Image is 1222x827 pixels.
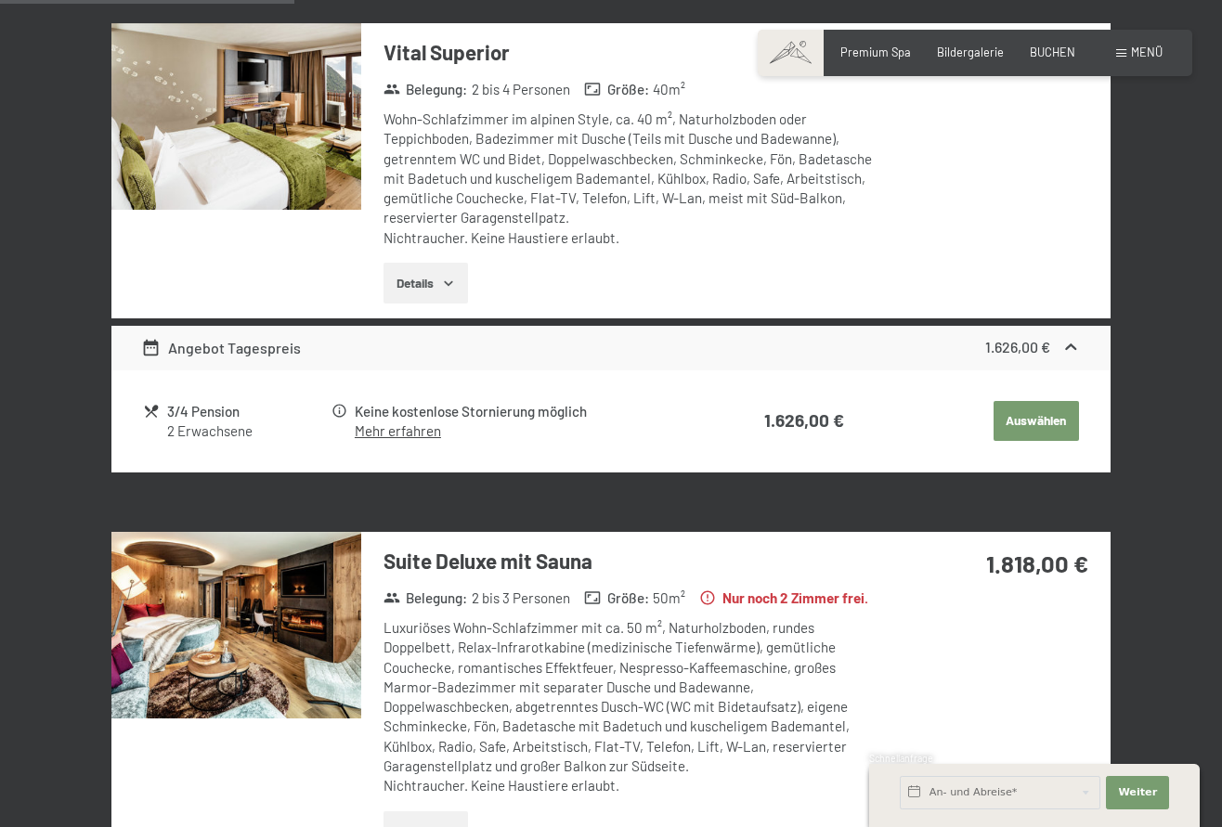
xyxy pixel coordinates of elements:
strong: 1.818,00 € [986,549,1088,577]
h3: Vital Superior [383,38,886,67]
span: 2 bis 3 Personen [472,588,570,608]
span: 40 m² [653,80,685,99]
a: Mehr erfahren [355,422,441,439]
strong: Nur noch 2 Zimmer frei. [699,588,868,608]
span: Menü [1131,45,1163,59]
strong: Größe : [584,588,649,608]
a: BUCHEN [1030,45,1075,59]
strong: Belegung : [383,588,468,608]
span: Weiter [1118,785,1157,800]
a: Bildergalerie [937,45,1004,59]
span: 50 m² [653,588,685,608]
a: Premium Spa [840,45,911,59]
div: 3/4 Pension [167,401,330,422]
h3: Suite Deluxe mit Sauna [383,547,886,575]
strong: 1.626,00 € [985,338,1050,355]
strong: Größe : [584,80,649,99]
button: Weiter [1106,776,1169,809]
div: Angebot Tagespreis1.626,00 € [111,326,1111,370]
div: Luxuriöses Wohn-Schlafzimmer mit ca. 50 m², Naturholzboden, rundes Doppelbett, Relax-Infrarotkabi... [383,618,886,796]
img: mss_renderimg.php [111,532,361,719]
div: Wohn-Schlafzimmer im alpinen Style, ca. 40 m², Naturholzboden oder Teppichboden, Badezimmer mit D... [383,110,886,248]
strong: 1.626,00 € [764,409,844,431]
div: 2 Erwachsene [167,421,330,441]
div: Keine kostenlose Stornierung möglich [355,401,703,422]
strong: Belegung : [383,80,468,99]
button: Details [383,263,468,304]
img: mss_renderimg.php [111,23,361,211]
span: 2 bis 4 Personen [472,80,570,99]
div: Angebot Tagespreis [141,337,301,359]
button: Auswählen [994,401,1079,442]
span: Schnellanfrage [869,753,933,764]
